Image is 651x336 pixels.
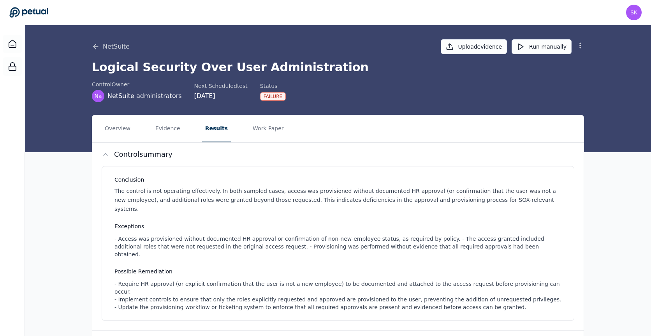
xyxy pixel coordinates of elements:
[92,80,182,88] div: control Owner
[3,57,22,76] a: SOC
[9,7,48,18] a: Go to Dashboard
[194,91,248,101] div: [DATE]
[114,149,172,160] h2: Control summary
[114,176,565,184] h3: Conclusion
[92,60,584,74] h1: Logical Security Over User Administration
[114,280,565,311] div: - Require HR approval (or explicit confirmation that the user is not a new employee) to be docume...
[114,187,565,213] p: The control is not operating effectively. In both sampled cases, access was provisioned without d...
[94,92,102,100] span: Na
[92,143,584,166] button: Controlsummary
[114,268,565,275] h3: Possible Remediation
[3,35,22,53] a: Dashboard
[202,115,231,142] button: Results
[102,115,134,142] button: Overview
[260,82,286,90] div: Status
[152,115,183,142] button: Evidence
[114,222,565,230] h3: Exceptions
[92,115,584,142] nav: Tabs
[194,82,248,90] div: Next Scheduled test
[114,235,565,258] div: - Access was provisioned without documented HR approval or confirmation of non-new-employee statu...
[630,9,637,16] span: SK
[260,92,286,101] div: Failure
[250,115,287,142] button: Work Paper
[441,39,507,54] button: Uploadevidence
[92,42,130,51] button: NetSuite
[107,91,182,101] span: NetSuite administrators
[512,39,572,54] button: Run manually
